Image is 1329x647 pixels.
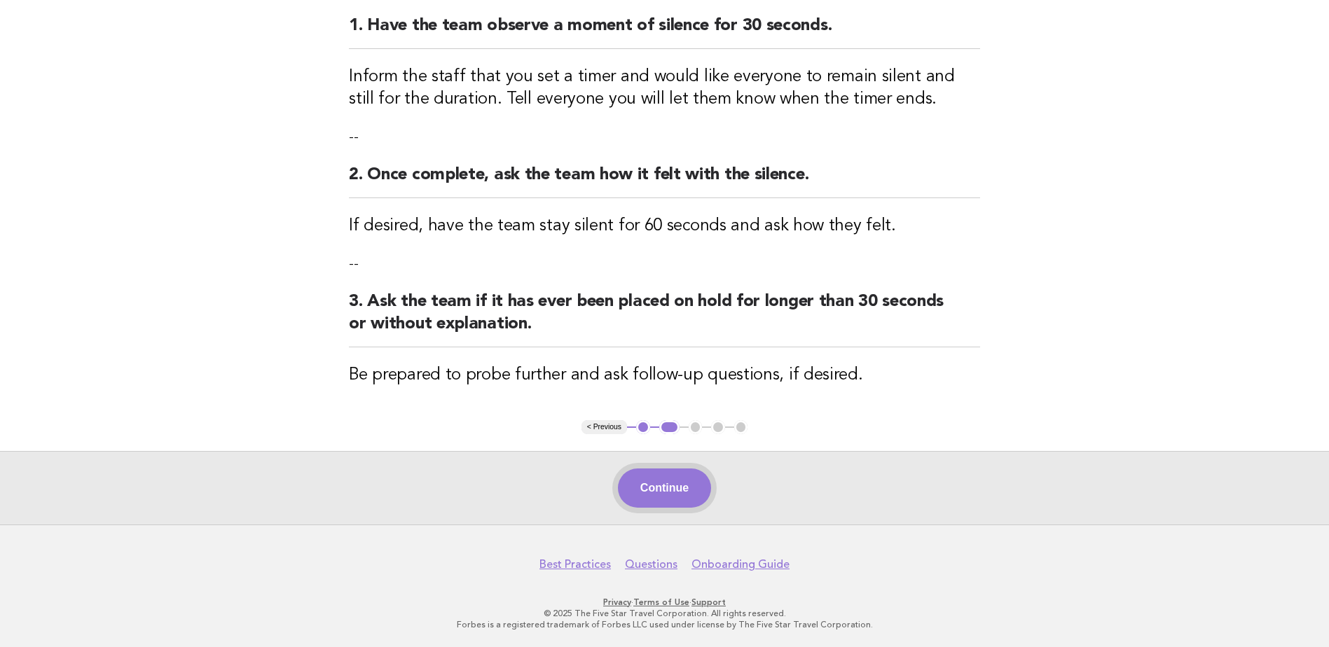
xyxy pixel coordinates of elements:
h3: If desired, have the team stay silent for 60 seconds and ask how they felt. [349,215,980,237]
a: Terms of Use [633,597,689,607]
h3: Inform the staff that you set a timer and would like everyone to remain silent and still for the ... [349,66,980,111]
p: © 2025 The Five Star Travel Corporation. All rights reserved. [236,608,1094,619]
p: · · [236,597,1094,608]
button: Continue [618,468,711,508]
button: 1 [636,420,650,434]
a: Onboarding Guide [691,557,790,571]
a: Questions [625,557,677,571]
p: -- [349,127,980,147]
a: Privacy [603,597,631,607]
button: 2 [659,420,680,434]
h2: 2. Once complete, ask the team how it felt with the silence. [349,164,980,198]
button: < Previous [581,420,627,434]
p: -- [349,254,980,274]
a: Support [691,597,726,607]
h2: 1. Have the team observe a moment of silence for 30 seconds. [349,15,980,49]
p: Forbes is a registered trademark of Forbes LLC used under license by The Five Star Travel Corpora... [236,619,1094,630]
a: Best Practices [539,557,611,571]
h3: Be prepared to probe further and ask follow-up questions, if desired. [349,364,980,387]
h2: 3. Ask the team if it has ever been placed on hold for longer than 30 seconds or without explanat... [349,291,980,347]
